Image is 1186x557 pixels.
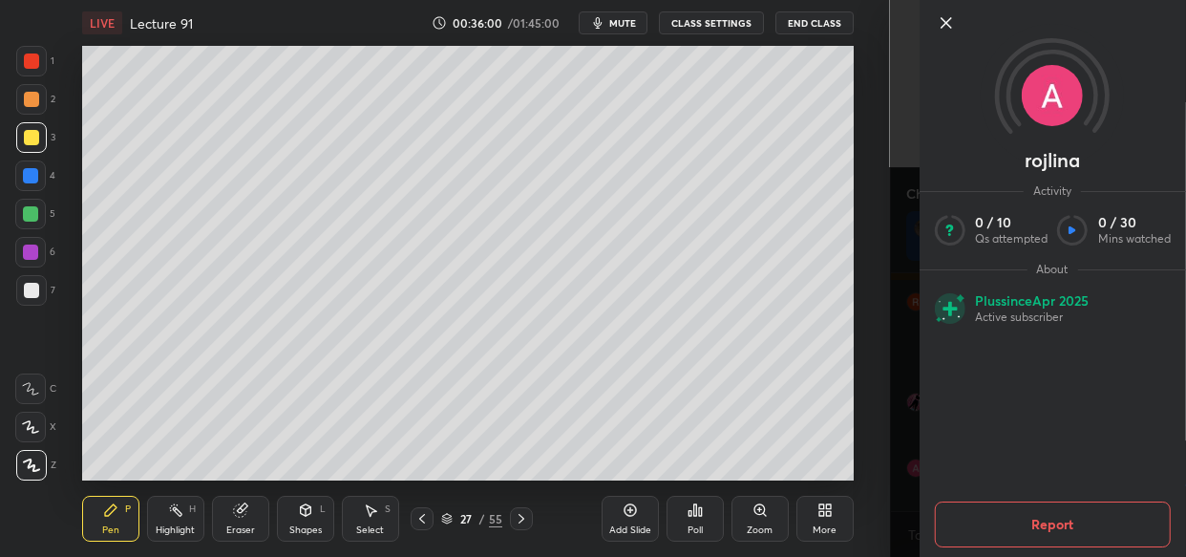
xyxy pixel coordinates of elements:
p: Qs attempted [975,231,1048,246]
h4: Lecture 91 [130,14,193,32]
div: Select [356,525,384,535]
div: More [813,525,837,535]
p: Mins watched [1098,231,1171,246]
p: Plus since Apr 2025 [975,292,1089,310]
div: Z [16,450,56,481]
div: Zoom [747,525,773,535]
div: Add Slide [609,525,651,535]
div: 2 [16,84,55,115]
p: 0 / 10 [975,214,1048,231]
div: 55 [489,510,502,527]
button: CLASS SETTINGS [659,11,764,34]
img: 3 [1022,65,1083,126]
div: P [125,504,131,514]
button: mute [579,11,647,34]
div: S [385,504,391,514]
div: 5 [15,199,55,229]
div: Eraser [226,525,255,535]
p: 0 / 30 [1098,214,1171,231]
div: LIVE [82,11,122,34]
div: 27 [456,513,476,525]
div: C [15,374,56,404]
div: Pen [102,525,119,535]
div: 6 [15,237,55,268]
button: End Class [775,11,854,34]
div: 3 [16,122,55,153]
div: Shapes [289,525,322,535]
span: About [1027,262,1077,277]
p: Active subscriber [975,310,1089,325]
div: X [15,412,56,442]
div: Poll [688,525,703,535]
p: rojlina [1025,153,1080,168]
div: / [479,513,485,525]
button: Report [934,502,1170,547]
div: H [189,504,196,514]
div: 7 [16,275,55,306]
div: 4 [15,161,55,191]
div: 1 [16,46,54,76]
div: Highlight [156,525,195,535]
span: mute [609,16,636,30]
span: Activity [1024,183,1081,199]
div: L [320,504,326,514]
